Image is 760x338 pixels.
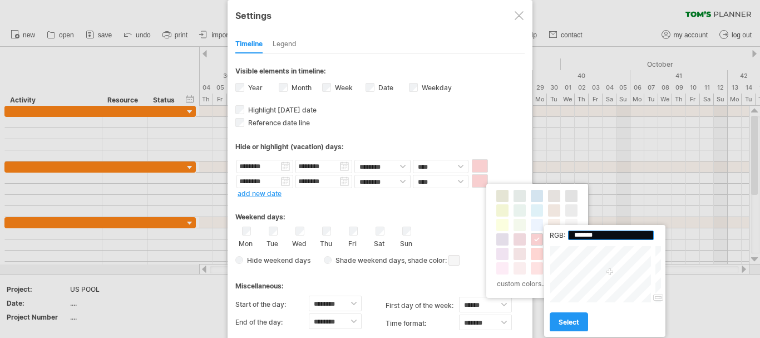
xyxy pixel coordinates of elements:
label: Tue [265,237,279,248]
label: Month [289,84,312,92]
label: RGB: [550,231,565,239]
label: Thu [319,237,333,248]
div: custom colors... [492,276,579,291]
div: Weekend days: [235,202,525,224]
div: Miscellaneous: [235,271,525,293]
label: Sat [372,237,386,248]
label: first day of the week: [386,297,459,315]
span: select [559,318,579,326]
span: Reference date line [246,119,310,127]
span: , shade color: [404,254,460,267]
label: Year [246,84,263,92]
span: Shade weekend days [332,256,404,264]
label: Mon [239,237,253,248]
label: Time format: [386,315,459,332]
a: select [550,312,588,332]
label: Date [376,84,393,92]
label: Start of the day: [235,296,309,313]
div: Timeline [235,36,263,53]
label: Fri [346,237,359,248]
div: Visible elements in timeline: [235,67,525,79]
span: Highlight [DATE] date [246,106,317,114]
label: Wed [292,237,306,248]
label: Week [333,84,353,92]
div: Settings [235,5,525,25]
span: Hide weekend days [243,256,310,264]
div: Legend [273,36,297,53]
a: add new date [238,189,282,198]
label: End of the day: [235,313,309,331]
span: click here to change the shade color [448,255,460,266]
div: Hide or highlight (vacation) days: [235,143,525,151]
label: Weekday [420,84,452,92]
label: Sun [399,237,413,248]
